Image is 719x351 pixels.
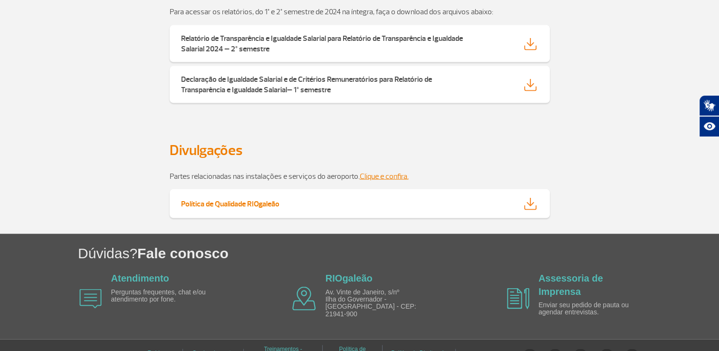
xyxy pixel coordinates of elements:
strong: Política de Qualidade RIOgaleão [181,199,279,208]
p: Enviar seu pedido de pauta ou agendar entrevistas. [538,301,648,316]
a: Assessoria de Imprensa [538,273,603,296]
strong: Declaração de Igualdade Salarial e de Critérios Remuneratórios para Relatório de Transparência e ... [181,74,432,94]
a: Declaração de Igualdade Salarial e de Critérios Remuneratórios para Relatório de Transparência e ... [170,66,550,103]
button: Abrir tradutor de língua de sinais. [699,95,719,116]
p: Para acessar os relatórios, do 1° e 2° semestre de 2024 na íntegra, faça o download dos arquivos ... [170,6,550,18]
p: Perguntas frequentes, chat e/ou atendimento por fone. [111,288,220,303]
a: Clique e confira. [360,171,409,181]
p: Av. Vinte de Janeiro, s/nº Ilha do Governador - [GEOGRAPHIC_DATA] - CEP: 21941-900 [326,288,435,318]
h1: Dúvidas? [78,243,719,263]
a: Atendimento [111,273,169,283]
a: Relatório de Transparência e Igualdade Salarial para Relatório de Transparência e Igualdade Salar... [170,25,550,62]
img: airplane icon [507,288,529,309]
strong: Relatório de Transparência e Igualdade Salarial para Relatório de Transparência e Igualdade Salar... [181,33,463,53]
div: Plugin de acessibilidade da Hand Talk. [699,95,719,137]
img: airplane icon [79,289,102,308]
a: RIOgaleão [326,273,373,283]
button: Abrir recursos assistivos. [699,116,719,137]
a: Política de Qualidade RIOgaleão [170,189,550,218]
p: Partes relacionadas nas instalações e serviços do aeroporto. [170,170,550,182]
img: airplane icon [292,286,316,310]
h2: Divulgações [170,141,550,159]
span: Fale conosco [137,245,229,261]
